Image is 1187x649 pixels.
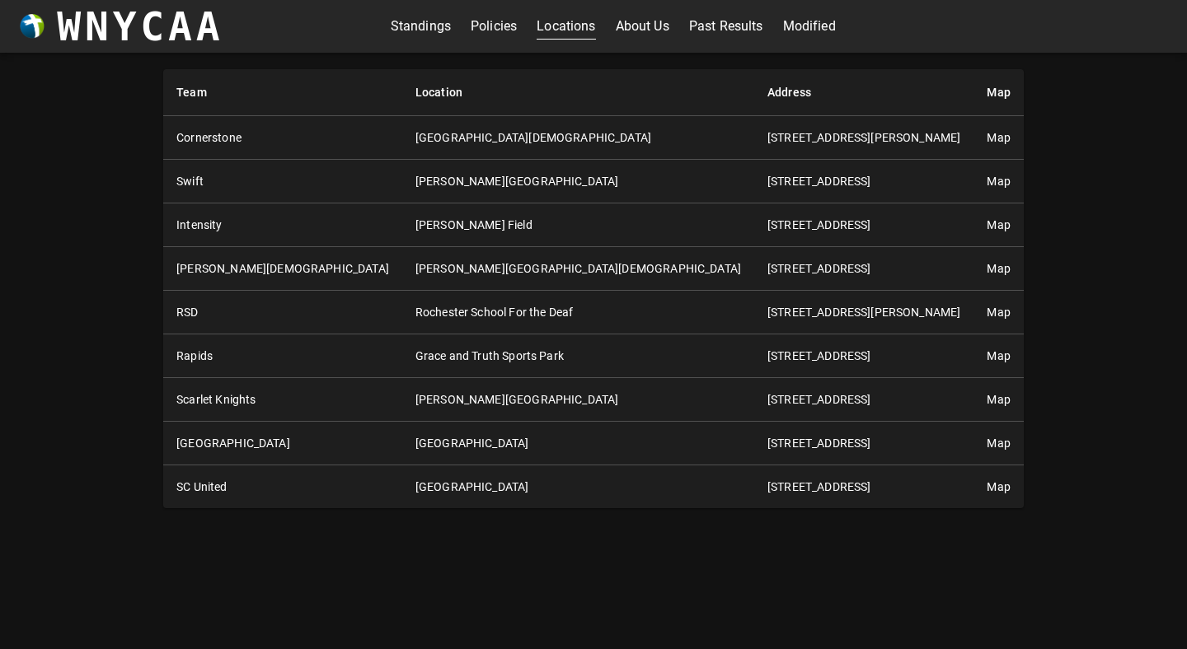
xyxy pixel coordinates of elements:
[987,393,1010,406] a: Map
[537,13,595,40] a: Locations
[987,175,1010,188] a: Map
[402,334,754,378] td: Grace and Truth Sports Park
[391,13,451,40] a: Standings
[987,131,1010,144] a: Map
[471,13,517,40] a: Policies
[163,69,402,116] th: Team
[987,480,1010,493] a: Map
[163,334,402,378] th: Rapids
[163,247,402,291] th: [PERSON_NAME][DEMOGRAPHIC_DATA]
[20,14,45,39] img: wnycaaBall.png
[987,349,1010,362] a: Map
[402,465,754,509] td: [GEOGRAPHIC_DATA]
[987,306,1010,319] a: Map
[163,422,402,465] th: [GEOGRAPHIC_DATA]
[754,203,974,247] td: [STREET_ADDRESS]
[754,69,974,116] th: Address
[163,116,402,160] th: Cornerstone
[402,247,754,291] td: [PERSON_NAME][GEOGRAPHIC_DATA][DEMOGRAPHIC_DATA]
[163,378,402,422] th: Scarlet Knights
[616,13,669,40] a: About Us
[754,247,974,291] td: [STREET_ADDRESS]
[402,422,754,465] td: [GEOGRAPHIC_DATA]
[987,218,1010,231] a: Map
[754,160,974,203] td: [STREET_ADDRESS]
[163,291,402,334] th: RSD
[402,378,754,422] td: [PERSON_NAME][GEOGRAPHIC_DATA]
[57,3,223,49] h3: WNYCAA
[754,378,974,422] td: [STREET_ADDRESS]
[754,334,974,378] td: [STREET_ADDRESS]
[754,465,974,509] td: [STREET_ADDRESS]
[987,262,1010,275] a: Map
[689,13,763,40] a: Past Results
[783,13,836,40] a: Modified
[402,116,754,160] td: [GEOGRAPHIC_DATA][DEMOGRAPHIC_DATA]
[754,116,974,160] td: [STREET_ADDRESS][PERSON_NAME]
[754,291,974,334] td: [STREET_ADDRESS][PERSON_NAME]
[163,203,402,247] th: Intensity
[163,465,402,509] th: SC United
[987,437,1010,450] a: Map
[754,422,974,465] td: [STREET_ADDRESS]
[974,69,1023,116] th: Map
[402,291,754,334] td: Rochester School For the Deaf
[402,69,754,116] th: Location
[402,160,754,203] td: [PERSON_NAME][GEOGRAPHIC_DATA]
[402,203,754,247] td: [PERSON_NAME] Field
[163,160,402,203] th: Swift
